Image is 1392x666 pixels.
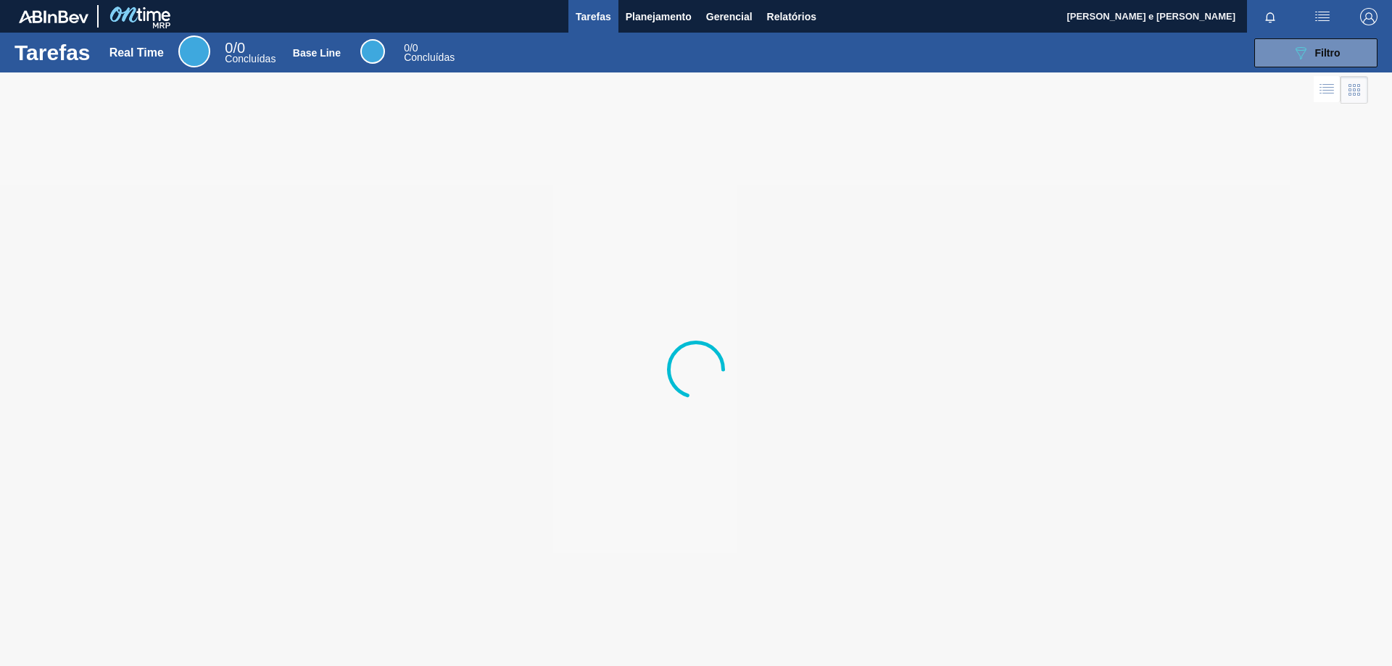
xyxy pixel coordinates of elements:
[1315,47,1341,59] span: Filtro
[19,10,88,23] img: TNhmsLtSVTkK8tSr43FrP2fwEKptu5GPRR3wAAAABJRU5ErkJggg==
[225,40,245,56] span: / 0
[1254,38,1377,67] button: Filtro
[706,8,753,25] span: Gerencial
[404,43,455,62] div: Base Line
[225,53,275,64] span: Concluídas
[1360,8,1377,25] img: Logout
[767,8,816,25] span: Relatórios
[404,42,410,54] span: 0
[576,8,611,25] span: Tarefas
[1314,8,1331,25] img: userActions
[404,51,455,63] span: Concluídas
[14,44,91,61] h1: Tarefas
[293,47,341,59] div: Base Line
[225,40,233,56] span: 0
[360,39,385,64] div: Base Line
[109,46,164,59] div: Real Time
[178,36,210,67] div: Real Time
[404,42,418,54] span: / 0
[1247,7,1293,27] button: Notificações
[225,42,275,64] div: Real Time
[626,8,692,25] span: Planejamento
